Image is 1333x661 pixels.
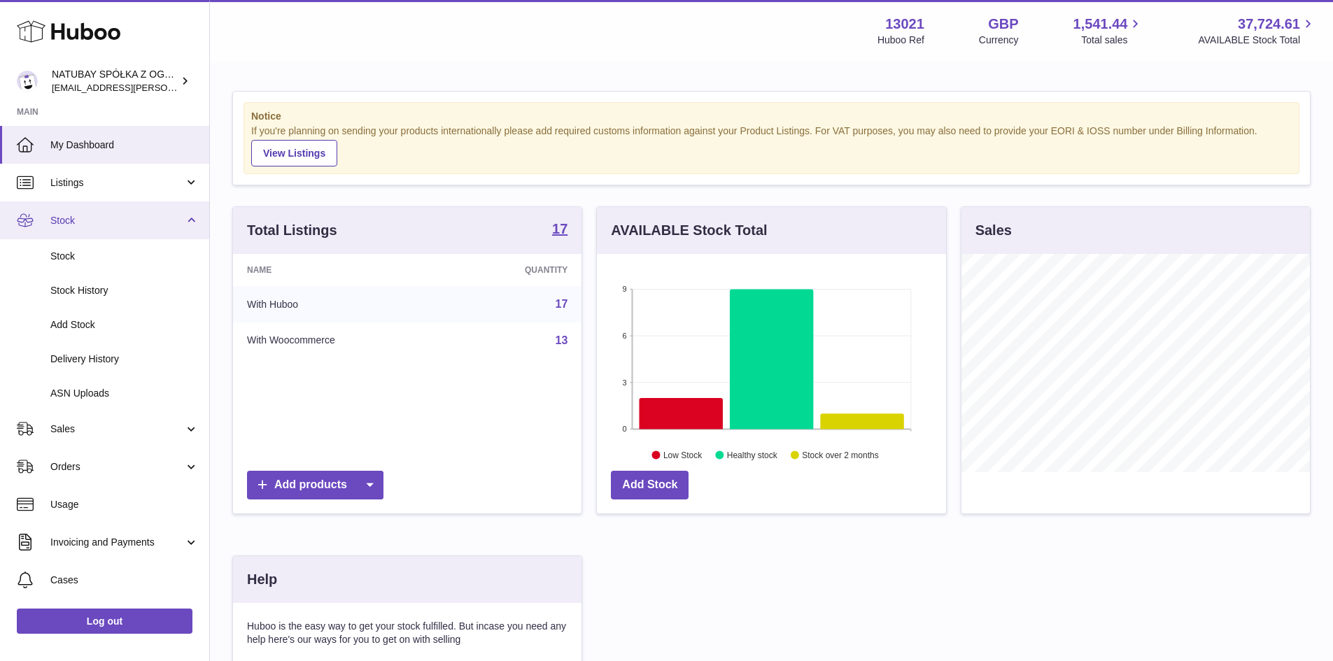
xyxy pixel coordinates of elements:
h3: Total Listings [247,221,337,240]
h3: AVAILABLE Stock Total [611,221,767,240]
text: Stock over 2 months [803,450,879,460]
span: 37,724.61 [1238,15,1300,34]
span: Stock [50,250,199,263]
a: 13 [556,334,568,346]
td: With Huboo [233,286,449,322]
span: 1,541.44 [1073,15,1128,34]
div: If you're planning on sending your products internationally please add required customs informati... [251,125,1292,166]
a: View Listings [251,140,337,166]
a: Log out [17,609,192,634]
strong: 13021 [885,15,924,34]
text: Healthy stock [727,450,778,460]
span: [EMAIL_ADDRESS][PERSON_NAME][DOMAIN_NAME] [52,82,281,93]
a: 37,724.61 AVAILABLE Stock Total [1198,15,1316,47]
strong: Notice [251,110,1292,123]
p: Huboo is the easy way to get your stock fulfilled. But incase you need any help here's our ways f... [247,620,567,646]
span: Sales [50,422,184,436]
h3: Help [247,570,277,589]
text: 3 [623,378,627,386]
span: AVAILABLE Stock Total [1198,34,1316,47]
span: Cases [50,574,199,587]
td: With Woocommerce [233,322,449,359]
span: Listings [50,176,184,190]
span: Stock [50,214,184,227]
th: Quantity [449,254,581,286]
span: Invoicing and Payments [50,536,184,549]
img: kacper.antkowski@natubay.pl [17,71,38,92]
div: Currency [979,34,1019,47]
a: Add products [247,471,383,499]
span: ASN Uploads [50,387,199,400]
th: Name [233,254,449,286]
text: Low Stock [663,450,703,460]
span: Stock History [50,284,199,297]
text: 0 [623,425,627,433]
a: 17 [556,298,568,310]
span: Usage [50,498,199,511]
span: Delivery History [50,353,199,366]
span: Total sales [1081,34,1143,47]
a: 17 [552,222,567,239]
div: Huboo Ref [877,34,924,47]
h3: Sales [975,221,1012,240]
span: My Dashboard [50,138,199,152]
span: Orders [50,460,184,474]
strong: 17 [552,222,567,236]
text: 6 [623,332,627,340]
text: 9 [623,285,627,293]
span: Add Stock [50,318,199,332]
div: NATUBAY SPÓŁKA Z OGRANICZONĄ ODPOWIEDZIALNOŚCIĄ [52,68,178,94]
a: Add Stock [611,471,689,499]
strong: GBP [988,15,1018,34]
a: 1,541.44 Total sales [1073,15,1144,47]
